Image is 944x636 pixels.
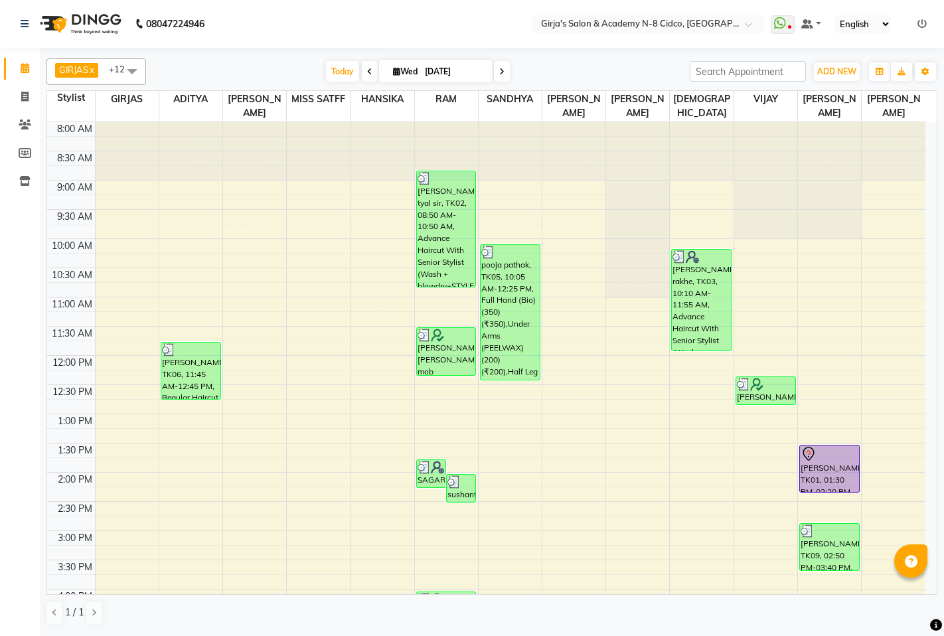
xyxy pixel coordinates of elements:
[49,239,95,253] div: 10:00 AM
[670,91,733,121] span: [DEMOGRAPHIC_DATA]
[59,64,88,75] span: GIRJAS
[159,91,222,108] span: ADITYA
[326,61,359,82] span: Today
[800,445,859,492] div: [PERSON_NAME], TK01, 01:30 PM-02:20 PM, Advance Haircut With Senior Stylist (Wash + blowdry+STYLE...
[417,460,445,487] div: SAGAR SIR, TK07, 01:45 PM-02:15 PM, [PERSON_NAME] SHAPE AND STYLING (200) (₹200)
[415,91,478,108] span: RAM
[421,62,487,82] input: 2025-09-03
[54,181,95,195] div: 9:00 AM
[287,91,350,108] span: MISS SATFF
[862,91,925,121] span: [PERSON_NAME]
[798,91,861,121] span: [PERSON_NAME]
[54,210,95,224] div: 9:30 AM
[65,605,84,619] span: 1 / 1
[734,91,797,108] span: VIJAY
[96,91,159,108] span: GIRJAS
[54,151,95,165] div: 8:30 AM
[34,5,125,42] img: logo
[55,473,95,487] div: 2:00 PM
[55,590,95,603] div: 4:00 PM
[817,66,856,76] span: ADD NEW
[736,377,795,404] div: [PERSON_NAME] [PERSON_NAME] mob [PERSON_NAME] mob, TK04, 12:20 PM-12:50 PM, [PERSON_NAME] SHAPE A...
[542,91,605,121] span: [PERSON_NAME]
[88,64,94,75] a: x
[55,560,95,574] div: 3:30 PM
[223,91,286,121] span: [PERSON_NAME]
[55,414,95,428] div: 1:00 PM
[50,385,95,399] div: 12:30 PM
[161,343,220,399] div: [PERSON_NAME], TK06, 11:45 AM-12:45 PM, Regular Haircut + Blowdry [DEMOGRAPHIC_DATA](with wash) (...
[146,5,204,42] b: 08047224946
[49,268,95,282] div: 10:30 AM
[417,171,476,287] div: [PERSON_NAME] tyal sir, TK02, 08:50 AM-10:50 AM, Advance Haircut With Senior Stylist (Wash + blow...
[417,328,476,375] div: [PERSON_NAME] [PERSON_NAME] mob [PERSON_NAME] mob, TK04, 11:30 AM-12:20 PM, Advance Haircut With ...
[55,502,95,516] div: 2:30 PM
[109,64,135,74] span: +12
[390,66,421,76] span: Wed
[479,91,542,108] span: SANDHYA
[672,250,731,351] div: [PERSON_NAME] rakhe, TK03, 10:10 AM-11:55 AM, Advance Haircut With Senior Stylist (Wash + blowdry...
[49,297,95,311] div: 11:00 AM
[49,327,95,341] div: 11:30 AM
[55,531,95,545] div: 3:00 PM
[606,91,669,121] span: [PERSON_NAME]
[47,91,95,105] div: Stylist
[54,122,95,136] div: 8:00 AM
[888,583,931,623] iframe: chat widget
[481,245,540,380] div: pooja pathak, TK05, 10:05 AM-12:25 PM, Full Hand (Bio) (350) (₹350),Under Arms (PEELWAX)(200) (₹2...
[814,62,860,81] button: ADD NEW
[690,61,806,82] input: Search Appointment
[55,443,95,457] div: 1:30 PM
[351,91,414,108] span: HANSIKA
[417,592,476,619] div: [PERSON_NAME][GEOGRAPHIC_DATA], 04:00 PM-04:30 PM, [PERSON_NAME] SHAPE AND STYLING (200) (₹200)
[447,475,475,502] div: sushant sir, TK08, 02:00 PM-02:30 PM, [PERSON_NAME] SHAPE AND STYLING (200) (₹200)
[50,356,95,370] div: 12:00 PM
[800,524,859,570] div: [PERSON_NAME], TK09, 02:50 PM-03:40 PM, Advance Haircut With Senior Stylist (Wash + blowdry+STYLE...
